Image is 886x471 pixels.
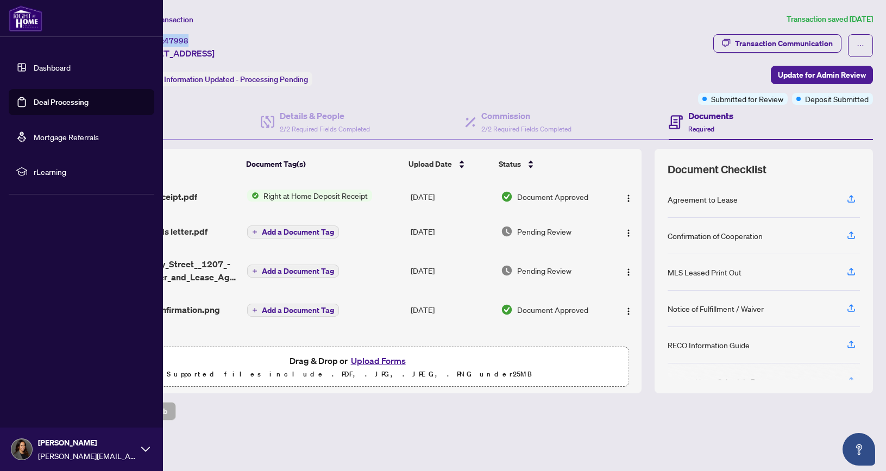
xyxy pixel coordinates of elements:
span: 47998 [164,36,188,46]
span: Pending Review [517,265,571,277]
span: Update for Admin Review [778,66,866,84]
button: Upload Forms [348,354,409,368]
button: Update for Admin Review [771,66,873,84]
span: Status [499,158,521,170]
td: [DATE] [406,249,497,292]
img: Logo [624,229,633,237]
span: plus [252,307,257,313]
button: Add a Document Tag [247,303,339,317]
img: logo [9,5,42,32]
div: Agreement to Lease [668,193,738,205]
span: Drag & Drop orUpload FormsSupported files include .PDF, .JPG, .JPEG, .PNG under25MB [70,347,628,387]
button: Status IconRight at Home Deposit Receipt [247,190,372,202]
span: Upload Date [409,158,452,170]
button: Logo [620,262,637,279]
span: Document Approved [517,304,588,316]
img: Document Status [501,191,513,203]
article: Transaction saved [DATE] [787,13,873,26]
span: Drag & Drop or [290,354,409,368]
button: Logo [620,223,637,240]
span: Submitted for Review [711,93,783,105]
button: Transaction Communication [713,34,841,53]
th: Document Tag(s) [242,149,404,179]
span: Add a Document Tag [262,267,334,275]
th: Upload Date [404,149,494,179]
button: Add a Document Tag [247,265,339,278]
span: [PERSON_NAME] [38,437,136,449]
div: Confirmation of Cooperation [668,230,763,242]
span: plus [252,268,257,274]
td: [DATE] [406,292,497,327]
a: Mortgage Referrals [34,132,99,142]
button: Logo [620,301,637,318]
h4: Details & People [280,109,370,122]
img: Logo [624,307,633,316]
span: Pending Review [517,225,571,237]
img: Document Status [501,265,513,277]
p: Supported files include .PDF, .JPG, .JPEG, .PNG under 25 MB [77,368,621,381]
span: Add a Document Tag [262,306,334,314]
a: Deal Processing [34,97,89,107]
th: (4) File Name [96,149,242,179]
span: View Transaction [135,15,193,24]
button: Add a Document Tag [247,225,339,239]
span: [STREET_ADDRESS] [135,47,215,60]
th: Status [494,149,607,179]
td: [DATE] [406,179,497,214]
button: Open asap [843,433,875,466]
a: Dashboard [34,62,71,72]
span: ellipsis [857,42,864,49]
span: 75_East_Liberty_Street__1207_-_Accepted_Offer_and_Lease_Agreement.pdf [100,258,238,284]
span: Document Approved [517,191,588,203]
div: Notice of Fulfillment / Waiver [668,303,764,315]
button: Add a Document Tag [247,264,339,278]
span: Deposit Submitted [805,93,869,105]
span: rLearning [34,166,147,178]
img: Profile Icon [11,439,32,460]
div: Transaction Communication [735,35,833,52]
img: Status Icon [247,190,259,202]
td: [DATE] [406,214,497,249]
img: Document Status [501,304,513,316]
span: Information Updated - Processing Pending [164,74,308,84]
img: Document Status [501,225,513,237]
span: Add a Document Tag [262,228,334,236]
img: Logo [624,194,633,203]
span: Right at Home Deposit Receipt [259,190,372,202]
button: Logo [620,188,637,205]
h4: Documents [688,109,733,122]
span: plus [252,229,257,235]
span: Document Checklist [668,162,766,177]
img: Logo [624,268,633,277]
span: 2/2 Required Fields Completed [481,125,571,133]
button: Add a Document Tag [247,304,339,317]
div: MLS Leased Print Out [668,266,742,278]
button: Add a Document Tag [247,225,339,238]
span: [PERSON_NAME][EMAIL_ADDRESS][DOMAIN_NAME] [38,450,136,462]
div: RECO Information Guide [668,339,750,351]
div: Status: [135,72,312,86]
span: 2/2 Required Fields Completed [280,125,370,133]
span: Required [688,125,714,133]
h4: Commission [481,109,571,122]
